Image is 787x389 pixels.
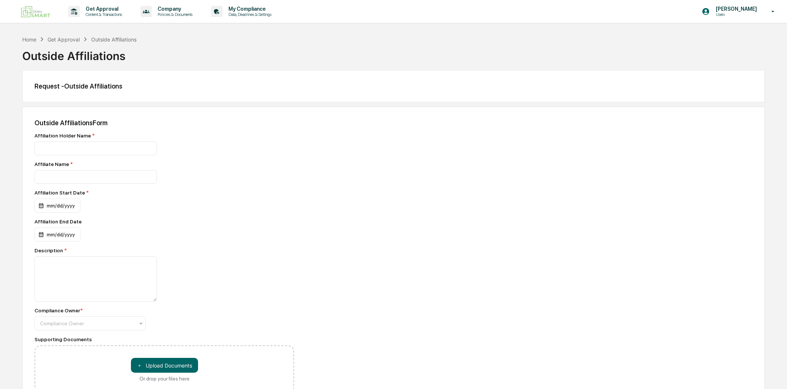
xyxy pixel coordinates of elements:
div: Outside Affiliations [91,36,136,43]
p: Policies & Documents [152,12,196,17]
span: ＋ [137,362,142,369]
div: Affiliation End Date [34,219,146,225]
p: Get Approval [80,6,126,12]
div: Home [22,36,36,43]
p: Data, Deadlines & Settings [223,12,275,17]
img: logo [18,3,53,20]
div: Or drop your files here [139,376,190,382]
div: Description [34,247,294,253]
iframe: Open customer support [763,365,783,385]
p: Content & Transactions [80,12,126,17]
div: Get Approval [47,36,80,43]
div: mm/dd/yyyy [34,199,80,213]
div: Supporting Documents [34,336,294,342]
p: [PERSON_NAME] [710,6,761,12]
div: Affiliate Name [34,161,294,167]
div: Affiliation Holder Name [34,133,294,139]
p: Company [152,6,196,12]
div: Request - Outside Affiliations [34,82,753,90]
div: Outside Affiliations Form [34,119,753,127]
p: My Compliance [223,6,275,12]
div: Compliance Owner [34,307,83,313]
div: Outside Affiliations [22,43,765,63]
button: Or drop your files here [131,358,198,373]
div: mm/dd/yyyy [34,227,80,242]
div: Affiliation Start Date [34,190,146,196]
p: Users [710,12,761,17]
